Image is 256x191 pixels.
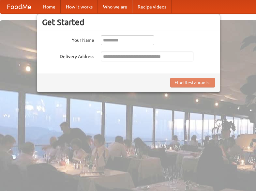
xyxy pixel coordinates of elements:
[61,0,98,13] a: How it works
[132,0,172,13] a: Recipe videos
[0,0,38,13] a: FoodMe
[42,17,215,27] h3: Get Started
[42,52,94,60] label: Delivery Address
[98,0,132,13] a: Who we are
[38,0,61,13] a: Home
[170,78,215,88] button: Find Restaurants!
[42,35,94,43] label: Your Name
